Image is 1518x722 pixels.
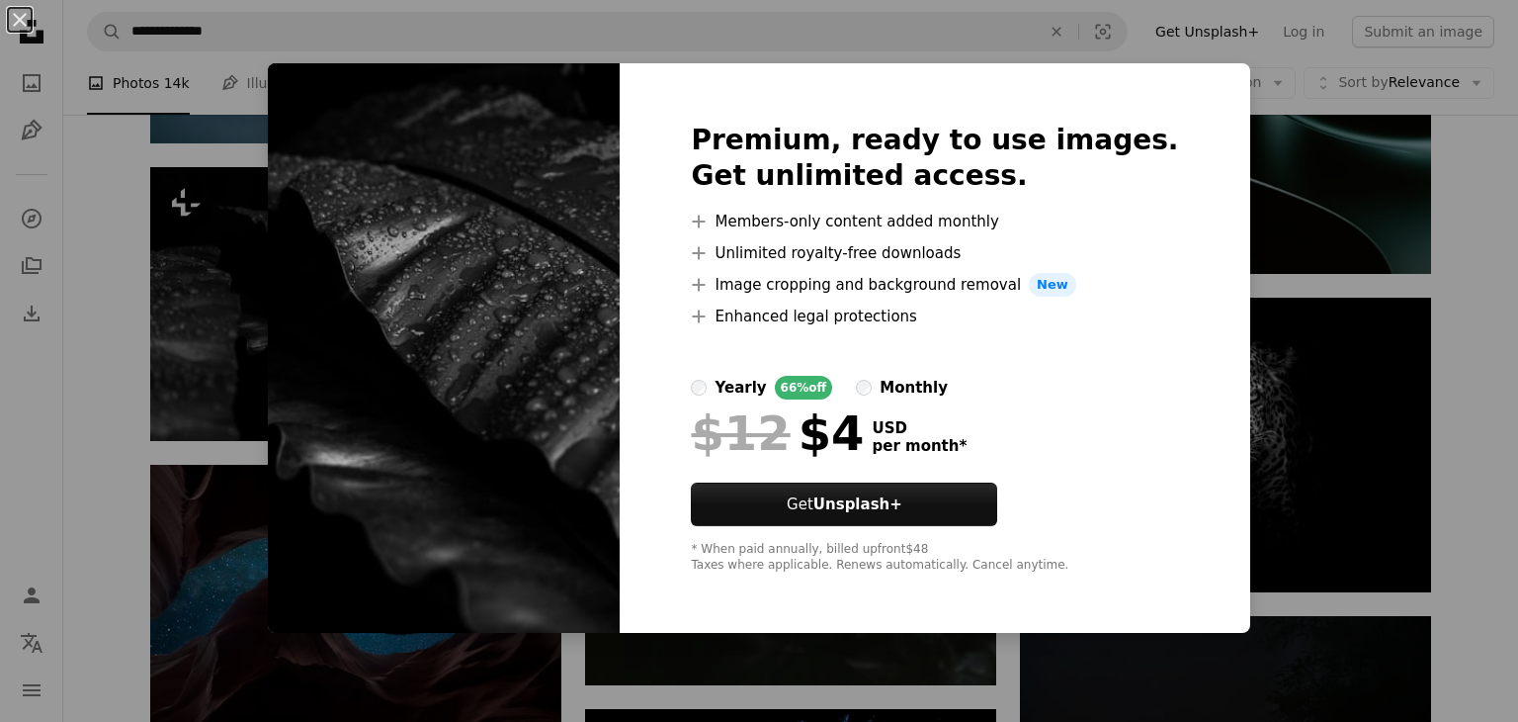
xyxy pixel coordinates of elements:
[715,376,766,400] div: yearly
[872,437,967,455] span: per month *
[691,273,1178,297] li: Image cropping and background removal
[691,210,1178,233] li: Members-only content added monthly
[880,376,948,400] div: monthly
[691,407,864,459] div: $4
[691,123,1178,194] h2: Premium, ready to use images. Get unlimited access.
[691,407,790,459] span: $12
[691,542,1178,574] div: * When paid annually, billed upfront $48 Taxes where applicable. Renews automatically. Cancel any...
[856,380,872,396] input: monthly
[268,63,620,633] img: premium_photo-1701069017776-1d6363816001
[872,419,967,437] span: USD
[1029,273,1076,297] span: New
[691,380,707,396] input: yearly66%off
[775,376,833,400] div: 66% off
[691,483,997,526] button: GetUnsplash+
[691,305,1178,328] li: Enhanced legal protections
[691,241,1178,265] li: Unlimited royalty-free downloads
[813,496,902,513] strong: Unsplash+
